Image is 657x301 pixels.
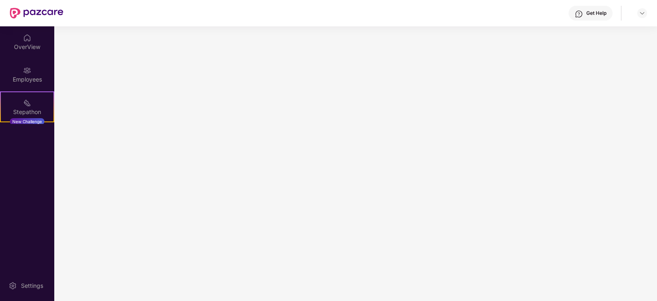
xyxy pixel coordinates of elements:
img: svg+xml;base64,PHN2ZyBpZD0iRHJvcGRvd24tMzJ4MzIiIHhtbG5zPSJodHRwOi8vd3d3LnczLm9yZy8yMDAwL3N2ZyIgd2... [639,10,645,16]
img: svg+xml;base64,PHN2ZyBpZD0iU2V0dGluZy0yMHgyMCIgeG1sbnM9Imh0dHA6Ly93d3cudzMub3JnLzIwMDAvc3ZnIiB3aW... [9,282,17,290]
img: svg+xml;base64,PHN2ZyBpZD0iSGVscC0zMngzMiIgeG1sbnM9Imh0dHA6Ly93d3cudzMub3JnLzIwMDAvc3ZnIiB3aWR0aD... [575,10,583,18]
img: svg+xml;base64,PHN2ZyB4bWxucz0iaHR0cDovL3d3dy53My5vcmcvMjAwMC9zdmciIHdpZHRoPSIyMSIgaGVpZ2h0PSIyMC... [23,99,31,107]
img: svg+xml;base64,PHN2ZyBpZD0iSG9tZSIgeG1sbnM9Imh0dHA6Ly93d3cudzMub3JnLzIwMDAvc3ZnIiB3aWR0aD0iMjAiIG... [23,34,31,42]
img: svg+xml;base64,PHN2ZyBpZD0iRW1wbG95ZWVzIiB4bWxucz0iaHR0cDovL3d3dy53My5vcmcvMjAwMC9zdmciIHdpZHRoPS... [23,66,31,75]
img: New Pazcare Logo [10,8,63,19]
div: Get Help [586,10,606,16]
div: New Challenge [10,118,44,125]
div: Settings [19,282,46,290]
div: Stepathon [1,108,53,116]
